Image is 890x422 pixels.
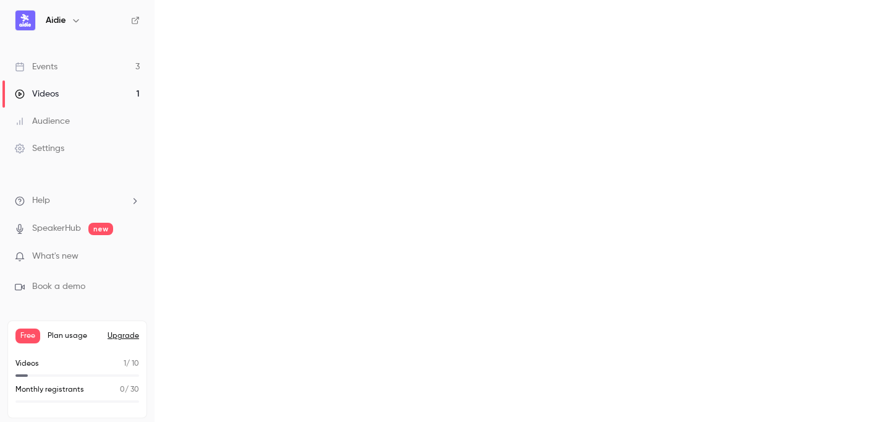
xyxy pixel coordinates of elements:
[15,358,39,369] p: Videos
[32,194,50,207] span: Help
[15,384,84,395] p: Monthly registrants
[32,222,81,235] a: SpeakerHub
[120,384,139,395] p: / 30
[32,280,85,293] span: Book a demo
[15,329,40,343] span: Free
[124,360,126,368] span: 1
[15,115,70,127] div: Audience
[88,223,113,235] span: new
[15,142,64,155] div: Settings
[15,88,59,100] div: Videos
[15,194,140,207] li: help-dropdown-opener
[124,358,139,369] p: / 10
[108,331,139,341] button: Upgrade
[15,11,35,30] img: Aidie
[120,386,125,394] span: 0
[15,61,57,73] div: Events
[32,250,78,263] span: What's new
[48,331,100,341] span: Plan usage
[46,14,66,27] h6: Aidie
